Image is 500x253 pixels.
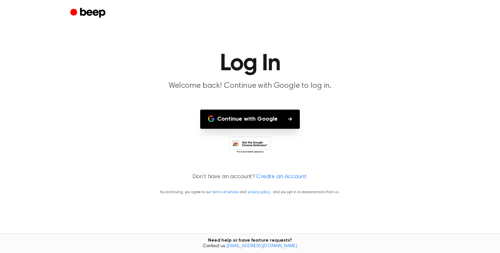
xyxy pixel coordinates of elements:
a: Beep [70,7,107,20]
a: privacy policy [248,190,270,194]
p: By continuing, you agree to our and , and you opt in to receive emails from us. [8,189,492,195]
p: Don’t have an account? [8,173,492,181]
p: Welcome back! Continue with Google to log in. [125,81,375,91]
a: terms of service [213,190,238,194]
a: [EMAIL_ADDRESS][DOMAIN_NAME] [226,244,297,248]
a: Create an Account [256,173,306,181]
button: Continue with Google [200,110,300,129]
span: Contact us [4,244,496,249]
h1: Log In [83,52,417,75]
